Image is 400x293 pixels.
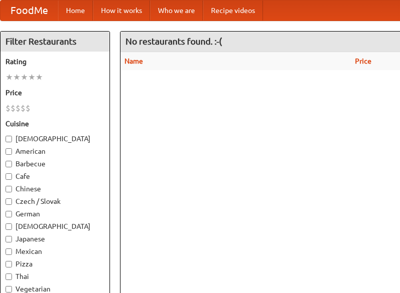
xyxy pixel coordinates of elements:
input: [DEMOGRAPHIC_DATA] [5,136,12,142]
li: ★ [35,72,43,83]
input: American [5,148,12,155]
h5: Price [5,88,104,98]
a: FoodMe [0,1,58,21]
a: Name [124,57,143,65]
label: German [5,209,104,219]
label: Cafe [5,171,104,181]
li: $ [20,103,25,114]
label: Japanese [5,234,104,244]
label: Mexican [5,246,104,256]
input: Chinese [5,186,12,192]
input: German [5,211,12,217]
input: Japanese [5,236,12,242]
h5: Cuisine [5,119,104,129]
li: $ [5,103,10,114]
input: Vegetarian [5,286,12,292]
ng-pluralize: No restaurants found. :-( [125,37,222,46]
li: ★ [20,72,28,83]
label: American [5,146,104,156]
a: Who we are [150,1,203,21]
label: [DEMOGRAPHIC_DATA] [5,134,104,144]
input: Mexican [5,248,12,255]
li: $ [10,103,15,114]
li: $ [25,103,30,114]
label: Chinese [5,184,104,194]
li: ★ [28,72,35,83]
h5: Rating [5,57,104,67]
a: How it works [93,1,150,21]
input: Cafe [5,173,12,180]
li: ★ [5,72,13,83]
a: Home [58,1,93,21]
li: $ [15,103,20,114]
label: [DEMOGRAPHIC_DATA] [5,221,104,231]
input: Barbecue [5,161,12,167]
label: Barbecue [5,159,104,169]
a: Price [355,57,371,65]
input: Thai [5,273,12,280]
h4: Filter Restaurants [0,32,109,52]
a: Recipe videos [203,1,263,21]
label: Czech / Slovak [5,196,104,206]
label: Pizza [5,259,104,269]
input: Pizza [5,261,12,267]
input: [DEMOGRAPHIC_DATA] [5,223,12,230]
li: ★ [13,72,20,83]
input: Czech / Slovak [5,198,12,205]
label: Thai [5,271,104,281]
